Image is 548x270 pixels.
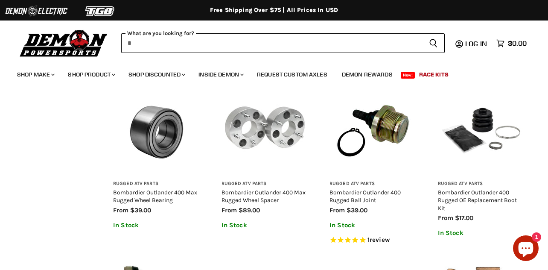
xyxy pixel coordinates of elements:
a: Bombardier Outlander 400 Max Rugged Wheel Spacer [222,189,306,203]
a: $0.00 [492,37,531,50]
a: Shop Make [11,66,60,83]
span: $39.00 [130,206,151,214]
input: When autocomplete results are available use up and down arrows to review and enter to select [121,33,422,53]
span: New! [401,72,415,79]
h3: Rugged ATV Parts [222,181,309,187]
span: Rated 5.0 out of 5 stars 1 reviews [329,236,417,245]
a: Bombardier Outlander 400 Rugged OE Replacement Boot Kit [438,189,517,211]
a: Shop Product [61,66,120,83]
span: review [370,236,390,244]
img: Bombardier Outlander 400 Rugged Ball Joint [329,87,417,174]
inbox-online-store-chat: Shopify online store chat [510,235,541,263]
span: from [113,206,128,214]
h3: Rugged ATV Parts [113,181,200,187]
span: from [222,206,237,214]
a: Race Kits [413,66,455,83]
a: Bombardier Outlander 400 Rugged Ball Joint [329,189,401,203]
img: TGB Logo 2 [68,3,132,19]
span: $39.00 [347,206,367,214]
img: Demon Electric Logo 2 [4,3,68,19]
p: In Stock [329,222,417,229]
a: Shop Discounted [122,66,190,83]
form: Product [121,33,445,53]
button: Search [422,33,445,53]
a: Inside Demon [192,66,249,83]
span: from [329,206,345,214]
img: Demon Powersports [17,28,111,58]
h3: Rugged ATV Parts [329,181,417,187]
span: from [438,214,453,222]
img: Bombardier Outlander 400 Max Rugged Wheel Bearing [113,87,200,174]
h3: Rugged ATV Parts [438,181,525,187]
p: In Stock [222,222,309,229]
ul: Main menu [11,62,525,83]
span: $0.00 [508,39,527,47]
a: Demon Rewards [335,66,399,83]
img: Bombardier Outlander 400 Rugged OE Replacement Boot Kit [438,87,525,174]
a: Request Custom Axles [251,66,334,83]
span: 1 reviews [367,236,390,244]
a: Log in [461,40,492,47]
p: In Stock [438,229,525,237]
span: $89.00 [239,206,260,214]
a: Bombardier Outlander 400 Max Rugged Wheel Bearing [113,189,197,203]
p: In Stock [113,222,200,229]
span: Log in [465,39,487,48]
span: $17.00 [455,214,473,222]
img: Bombardier Outlander 400 Max Rugged Wheel Spacer [222,87,309,174]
